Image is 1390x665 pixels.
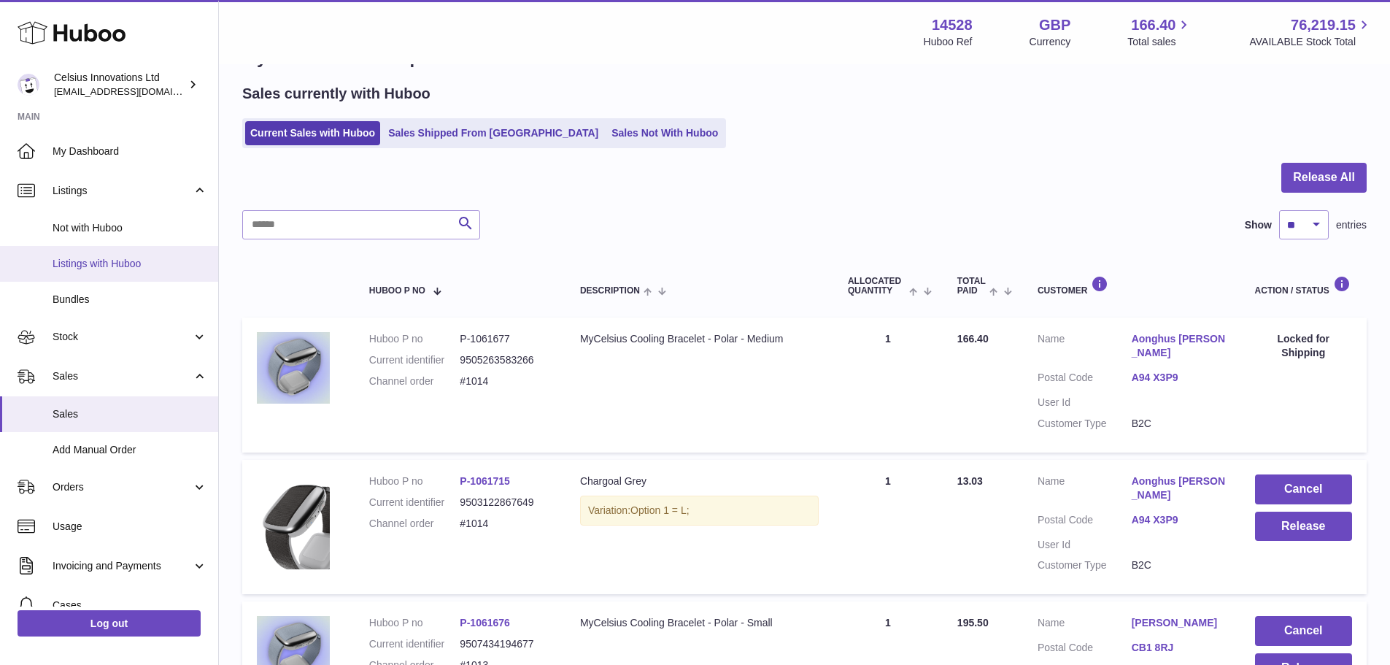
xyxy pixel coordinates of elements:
dt: Postal Code [1038,371,1132,388]
span: Usage [53,520,207,534]
span: Listings [53,184,192,198]
span: Invoicing and Payments [53,559,192,573]
dt: Huboo P no [369,332,460,346]
dt: Huboo P no [369,474,460,488]
span: entries [1336,218,1367,232]
span: ALLOCATED Quantity [848,277,906,296]
span: 166.40 [1131,15,1175,35]
span: My Dashboard [53,145,207,158]
span: Add Manual Order [53,443,207,457]
strong: 14528 [932,15,973,35]
h2: Sales currently with Huboo [242,84,430,104]
dt: Name [1038,332,1132,364]
dt: User Id [1038,396,1132,410]
strong: GBP [1039,15,1070,35]
span: Bundles [53,293,207,307]
div: Locked for Shipping [1255,332,1352,360]
dd: #1014 [460,374,551,388]
dt: Customer Type [1038,417,1132,431]
span: Cases [53,599,207,612]
td: 1 [833,318,943,452]
img: 4_4fb6d3b9-7ae4-4086-9af5-768905337454.png [257,474,330,569]
span: 195.50 [957,617,989,629]
a: Sales Shipped From [GEOGRAPHIC_DATA] [383,121,603,145]
img: internalAdmin-14528@internal.huboo.com [18,74,39,96]
dd: B2C [1132,417,1226,431]
span: Not with Huboo [53,221,207,235]
a: P-1061715 [460,475,510,487]
span: Sales [53,407,207,421]
span: 13.03 [957,475,983,487]
button: Cancel [1255,616,1352,646]
a: Sales Not With Huboo [606,121,723,145]
span: 166.40 [957,333,989,345]
td: 1 [833,460,943,594]
a: A94 X3P9 [1132,513,1226,527]
a: 166.40 Total sales [1127,15,1192,49]
span: Huboo P no [369,286,425,296]
label: Show [1245,218,1272,232]
dt: Name [1038,474,1132,506]
div: MyCelsius Cooling Bracelet - Polar - Medium [580,332,819,346]
span: Total sales [1127,35,1192,49]
span: [EMAIL_ADDRESS][DOMAIN_NAME] [54,85,215,97]
span: Orders [53,480,192,494]
dd: 9505263583266 [460,353,551,367]
a: Log out [18,610,201,637]
span: Description [580,286,640,296]
a: Aonghus [PERSON_NAME] [1132,474,1226,502]
div: Huboo Ref [924,35,973,49]
dd: 9503122867649 [460,496,551,510]
span: 76,219.15 [1291,15,1356,35]
dt: Current identifier [369,496,460,510]
div: Customer [1038,276,1226,296]
dt: Name [1038,616,1132,634]
button: Cancel [1255,474,1352,504]
span: Sales [53,369,192,383]
div: Currency [1030,35,1071,49]
a: Current Sales with Huboo [245,121,380,145]
div: MyCelsius Cooling Bracelet - Polar - Small [580,616,819,630]
dt: Postal Code [1038,513,1132,531]
dd: B2C [1132,558,1226,572]
a: [PERSON_NAME] [1132,616,1226,630]
dt: Channel order [369,517,460,531]
button: Release [1255,512,1352,542]
span: AVAILABLE Stock Total [1249,35,1372,49]
a: CB1 8RJ [1132,641,1226,655]
dt: Huboo P no [369,616,460,630]
dd: #1014 [460,517,551,531]
dt: Postal Code [1038,641,1132,658]
a: P-1061676 [460,617,510,629]
dt: User Id [1038,538,1132,552]
span: Stock [53,330,192,344]
div: Action / Status [1255,276,1352,296]
dt: Channel order [369,374,460,388]
a: A94 X3P9 [1132,371,1226,385]
img: 145281760434409.png [257,332,330,404]
span: Option 1 = L; [630,504,690,516]
dd: 9507434194677 [460,637,551,651]
a: 76,219.15 AVAILABLE Stock Total [1249,15,1372,49]
dd: P-1061677 [460,332,551,346]
a: Aonghus [PERSON_NAME] [1132,332,1226,360]
div: Variation: [580,496,819,526]
span: Listings with Huboo [53,257,207,271]
span: Total paid [957,277,986,296]
div: Chargoal Grey [580,474,819,488]
button: Release All [1281,163,1367,193]
dt: Current identifier [369,353,460,367]
dt: Customer Type [1038,558,1132,572]
dt: Current identifier [369,637,460,651]
div: Celsius Innovations Ltd [54,71,185,99]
